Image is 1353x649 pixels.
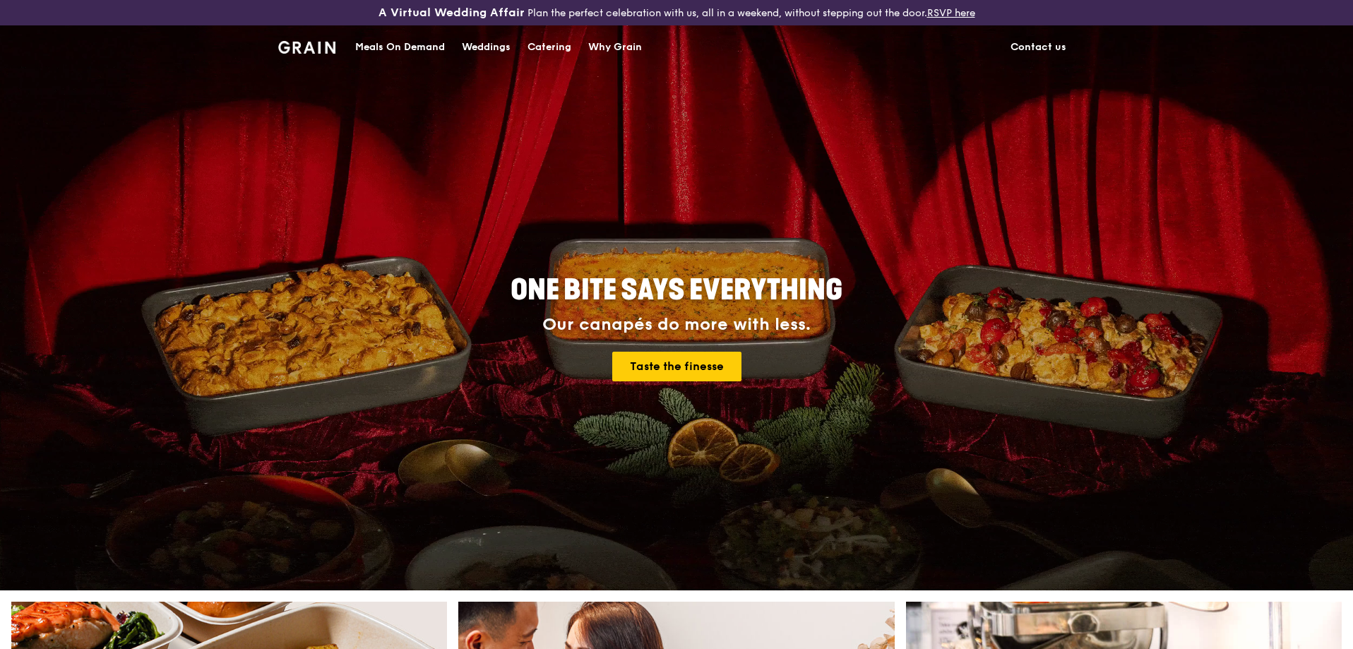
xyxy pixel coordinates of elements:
div: Our canapés do more with less. [422,315,931,335]
div: Weddings [462,26,511,69]
a: Catering [519,26,580,69]
a: Weddings [453,26,519,69]
span: ONE BITE SAYS EVERYTHING [511,273,842,307]
a: GrainGrain [278,25,335,67]
div: Plan the perfect celebration with us, all in a weekend, without stepping out the door. [270,6,1083,20]
div: Meals On Demand [355,26,445,69]
a: RSVP here [927,7,975,19]
div: Why Grain [588,26,642,69]
a: Why Grain [580,26,650,69]
a: Contact us [1002,26,1075,69]
img: Grain [278,41,335,54]
h3: A Virtual Wedding Affair [379,6,525,20]
div: Catering [528,26,571,69]
a: Taste the finesse [612,352,741,381]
